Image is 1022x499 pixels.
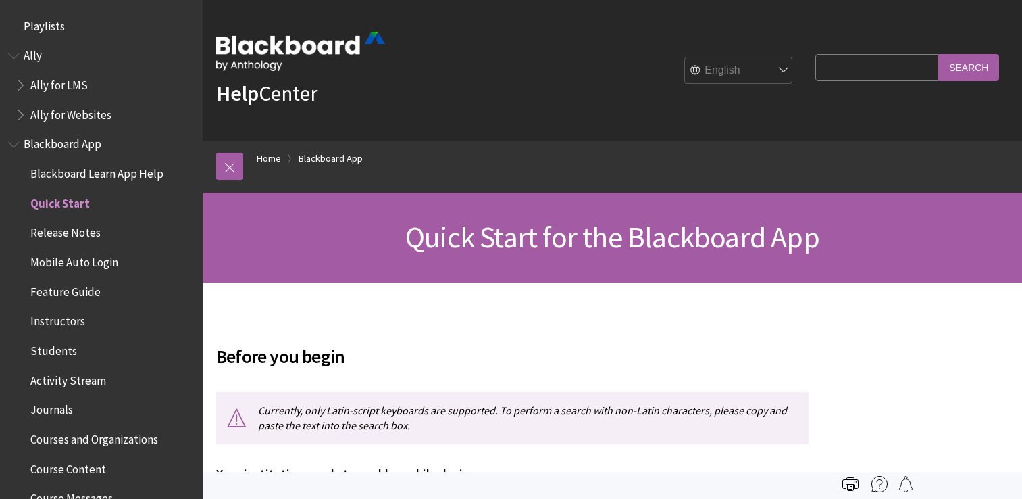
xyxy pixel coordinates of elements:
strong: Help [216,80,259,107]
span: Course Content [30,458,106,476]
a: Home [257,150,281,167]
span: Before you begin [216,342,809,371]
span: Journals [30,399,73,417]
span: Ally for LMS [30,74,88,92]
img: Follow this page [898,476,914,492]
span: Quick Start for the Blackboard App [405,218,819,256]
span: Activity Stream [30,369,106,387]
a: HelpCenter [216,80,317,107]
span: Blackboard App [24,133,101,151]
span: Ally [24,45,42,63]
span: Feature Guide [30,281,101,299]
input: Search [938,54,999,80]
span: Playlists [24,15,65,33]
img: Print [842,476,859,492]
img: More help [871,476,888,492]
span: Ally for Websites [30,103,111,122]
span: Release Notes [30,222,101,240]
img: Blackboard by Anthology [216,32,385,71]
span: Your institution needs to enable mobile device access. [216,467,518,482]
nav: Book outline for Anthology Ally Help [8,45,195,126]
p: Currently, only Latin-script keyboards are supported. To perform a search with non-Latin characte... [216,392,809,444]
a: Blackboard App [299,150,363,167]
span: Courses and Organizations [30,428,158,446]
span: Instructors [30,310,85,329]
span: Quick Start [30,192,90,210]
select: Site Language Selector [685,57,793,85]
nav: Book outline for Playlists [8,15,195,38]
span: Mobile Auto Login [30,251,118,269]
span: Students [30,339,77,358]
span: Blackboard Learn App Help [30,162,163,181]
